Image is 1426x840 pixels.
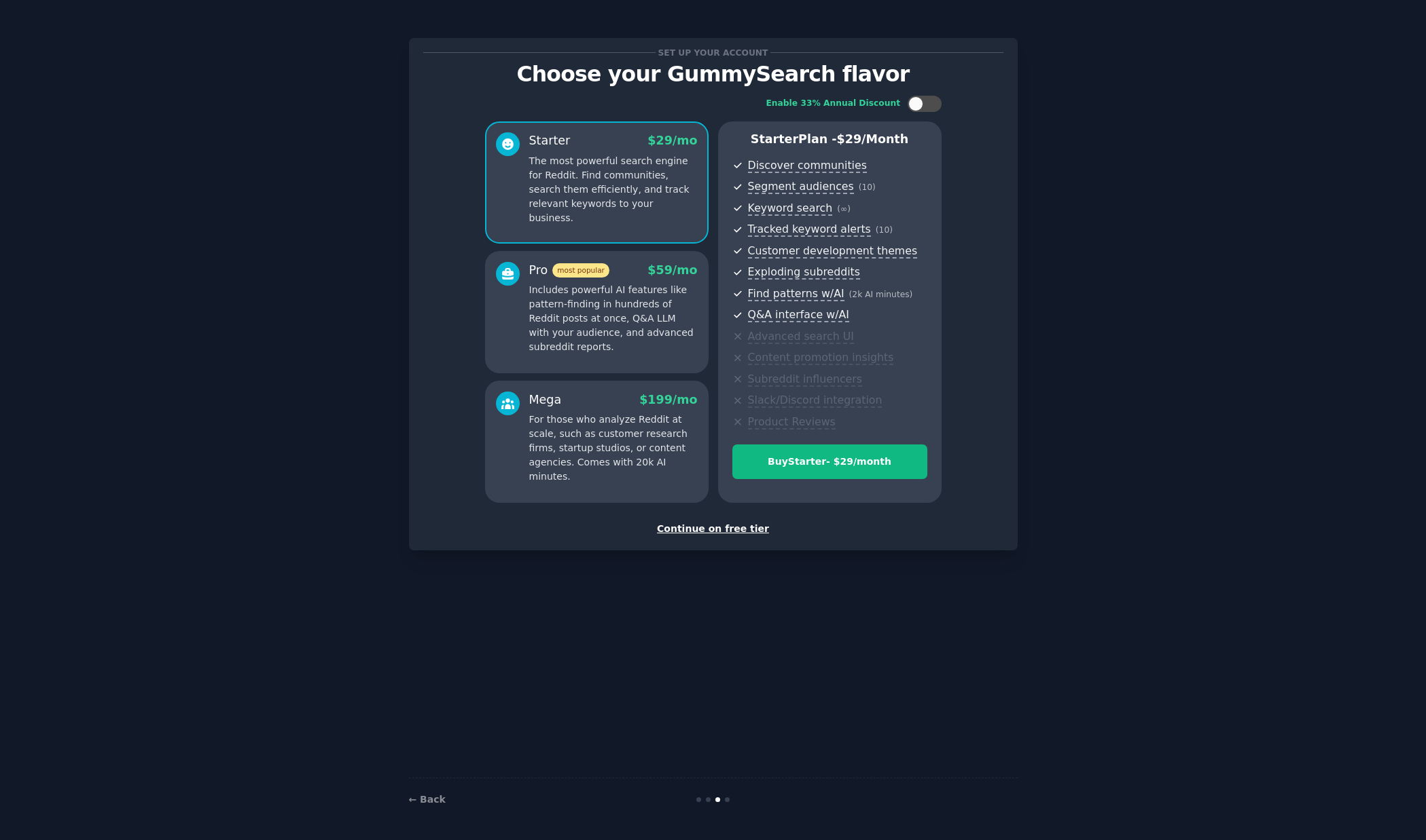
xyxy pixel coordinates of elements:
[837,204,851,214] span: ( ∞ )
[529,283,698,354] p: Includes powerful AI features like pattern-finding in hundreds of Reddit posts at once, Q&A LLM w...
[859,183,876,192] span: ( 10 )
[423,62,1003,86] p: Choose your GummySearch flavor
[849,290,913,299] span: ( 2k AI minutes )
[748,287,844,301] span: Find patterns w/AI
[748,202,833,216] span: Keyword search
[748,308,849,322] span: Q&A interface w/AI
[748,351,894,365] span: Content promotion insights
[423,522,1003,536] div: Continue on free tier
[647,134,697,147] span: $ 29 /mo
[748,180,854,194] span: Segment audiences
[552,263,609,278] span: most popular
[748,373,862,387] span: Subreddit influencers
[748,244,918,259] span: Customer development themes
[732,131,927,148] p: Starter Plan -
[748,415,836,429] span: Product Reviews
[529,154,698,225] p: The most powerful search engine for Reddit. Find communities, search them efficiently, and track ...
[748,265,860,280] span: Exploding subreddits
[529,413,698,484] p: For those who analyze Reddit at scale, such as customer research firms, startup studios, or conte...
[529,132,571,149] div: Starter
[748,330,854,344] span: Advanced search UI
[732,444,927,479] button: BuyStarter- $29/month
[656,45,770,60] span: Set up your account
[529,262,609,279] div: Pro
[733,455,927,469] div: Buy Starter - $ 29 /month
[647,263,697,277] span: $ 59 /mo
[837,132,909,146] span: $ 29 /month
[409,794,446,805] a: ← Back
[748,159,867,173] span: Discover communities
[748,223,871,237] span: Tracked keyword alerts
[748,394,883,408] span: Slack/Discord integration
[876,225,893,235] span: ( 10 )
[529,392,562,408] div: Mega
[766,98,901,110] div: Enable 33% Annual Discount
[639,393,697,406] span: $ 199 /mo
